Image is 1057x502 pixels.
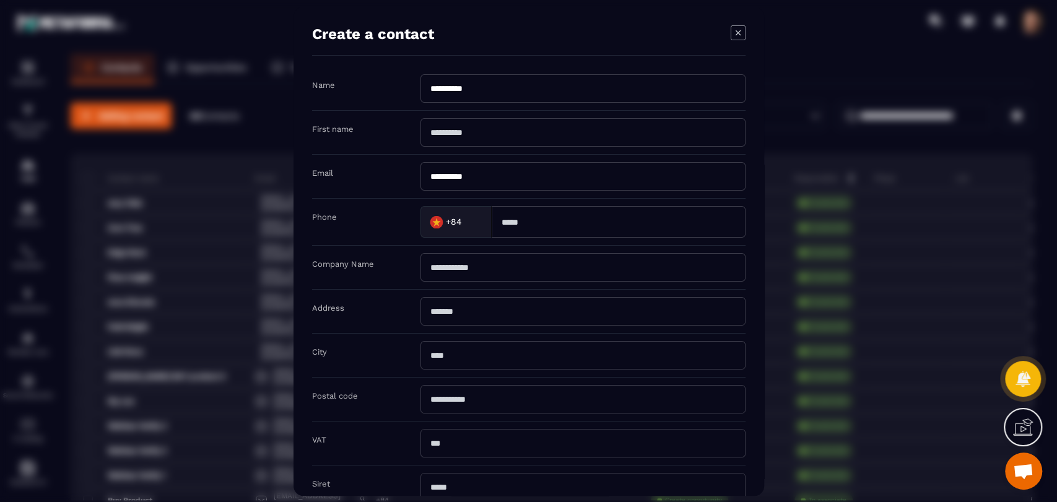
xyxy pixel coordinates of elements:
h4: Create a contact [312,25,434,43]
label: First name [312,124,354,134]
label: Address [312,303,344,313]
label: Name [312,80,335,90]
span: +84 [445,215,461,228]
label: City [312,347,327,357]
label: Postal code [312,391,358,400]
div: Mở cuộc trò chuyện [1005,452,1042,490]
img: Country Flag [424,209,448,234]
label: VAT [312,435,326,444]
label: Email [312,168,333,178]
label: Company Name [312,259,374,269]
label: Phone [312,212,337,222]
label: Siret [312,479,330,488]
div: Search for option [420,206,492,238]
input: Search for option [464,212,479,231]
